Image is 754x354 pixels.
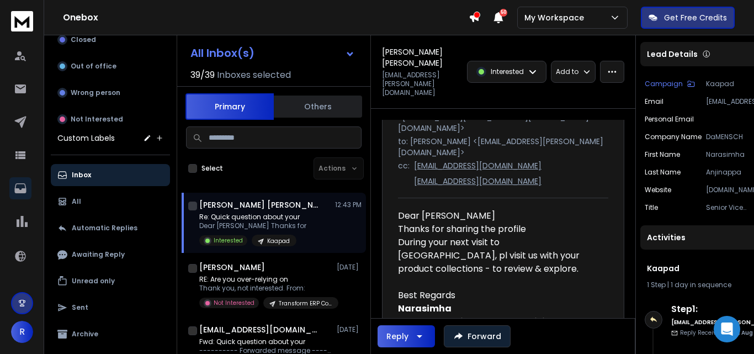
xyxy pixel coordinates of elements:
[524,12,588,23] p: My Workspace
[72,303,88,312] p: Sent
[378,325,435,347] button: Reply
[398,302,452,315] b: Narasimha
[72,277,115,286] p: Unread only
[182,42,364,64] button: All Inbox(s)
[556,67,578,76] p: Add to
[645,203,658,212] p: title
[645,133,702,141] p: Company Name
[645,150,680,159] p: First Name
[51,297,170,319] button: Sent
[398,223,599,236] div: Thanks for sharing the profile
[337,263,362,272] p: [DATE]
[51,217,170,239] button: Automatic Replies
[51,323,170,345] button: Archive
[214,236,243,245] p: Interested
[201,164,223,173] label: Select
[72,171,91,179] p: Inbox
[398,209,599,223] div: Dear [PERSON_NAME]
[279,299,332,308] p: Transform ERP Consulting_Email Campaign
[51,270,170,292] button: Unread only
[645,97,663,106] p: Email
[72,224,137,233] p: Automatic Replies
[199,213,306,221] p: Re: Quick question about your
[51,82,170,104] button: Wrong person
[72,250,125,259] p: Awaiting Reply
[647,280,666,289] span: 1 Step
[71,62,116,71] p: Out of office
[641,7,735,29] button: Get Free Credits
[51,164,170,186] button: Inbox
[217,68,291,82] h3: Inboxes selected
[664,12,727,23] p: Get Free Credits
[444,325,511,347] button: Forward
[199,199,321,210] h1: [PERSON_NAME] [PERSON_NAME]
[199,275,332,284] p: RE: Are you over-relying on
[398,315,560,328] b: SVP- Production & Merchandising.
[274,94,362,119] button: Others
[491,67,524,76] p: Interested
[199,221,306,230] p: Dear [PERSON_NAME] Thanks for
[386,331,408,342] div: Reply
[71,88,120,97] p: Wrong person
[185,93,274,120] button: Primary
[11,321,33,343] button: R
[11,11,33,31] img: logo
[51,55,170,77] button: Out of office
[51,244,170,266] button: Awaiting Reply
[51,191,170,213] button: All
[382,71,460,97] p: [EMAIL_ADDRESS][PERSON_NAME][DOMAIN_NAME]
[680,329,753,337] p: Reply Received
[72,197,81,206] p: All
[199,262,265,273] h1: [PERSON_NAME]
[382,46,460,68] h1: [PERSON_NAME] [PERSON_NAME]
[51,29,170,51] button: Closed
[398,160,410,187] p: cc:
[51,108,170,130] button: Not Interested
[645,80,695,88] button: Campaign
[190,47,254,59] h1: All Inbox(s)
[645,168,681,177] p: Last Name
[337,325,362,334] p: [DATE]
[57,133,115,144] h3: Custom Labels
[214,299,254,307] p: Not Interested
[335,200,362,209] p: 12:43 PM
[71,115,123,124] p: Not Interested
[645,80,683,88] p: Campaign
[398,136,608,158] p: to: [PERSON_NAME] <[EMAIL_ADDRESS][PERSON_NAME][DOMAIN_NAME]>
[398,236,599,276] div: During your next visit to [GEOGRAPHIC_DATA], pl visit us with your product collections - to revie...
[267,237,290,245] p: Kaapad
[645,115,694,124] p: Personal Email
[71,35,96,44] p: Closed
[414,160,541,171] p: [EMAIL_ADDRESS][DOMAIN_NAME]
[63,11,469,24] h1: Onebox
[645,186,671,194] p: website
[190,68,215,82] span: 39 / 39
[199,324,321,335] h1: [EMAIL_ADDRESS][DOMAIN_NAME]
[671,280,731,289] span: 1 day in sequence
[72,330,98,339] p: Archive
[414,176,541,187] p: [EMAIL_ADDRESS][DOMAIN_NAME]
[199,284,332,293] p: Thank you, not interested. From:
[714,316,740,342] div: Open Intercom Messenger
[199,337,332,346] p: Fwd: Quick question about your
[647,49,698,60] p: Lead Details
[500,9,507,17] span: 50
